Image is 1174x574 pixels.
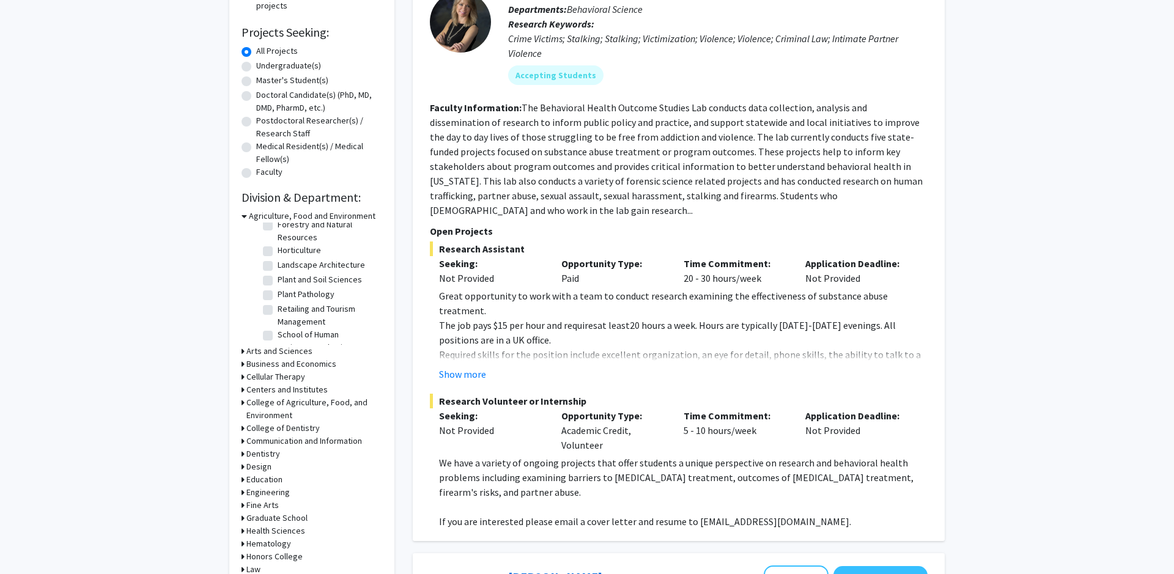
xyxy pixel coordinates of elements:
[256,166,282,178] label: Faculty
[246,550,303,563] h3: Honors College
[430,224,928,238] p: Open Projects
[256,114,382,140] label: Postdoctoral Researcher(s) / Research Staff
[246,499,279,512] h3: Fine Arts
[439,455,928,499] p: We have a variety of ongoing projects that offer students a unique perspective on research and be...
[430,101,923,216] fg-read-more: The Behavioral Health Outcome Studies Lab conducts data collection, analysis and dissemination of...
[567,3,643,15] span: Behavioral Science
[430,394,928,408] span: Research Volunteer or Internship
[674,256,797,285] div: 20 - 30 hours/week
[439,423,543,438] div: Not Provided
[278,218,379,244] label: Forestry and Natural Resources
[439,271,543,285] div: Not Provided
[246,358,336,370] h3: Business and Economics
[256,140,382,166] label: Medical Resident(s) / Medical Fellow(s)
[439,256,543,271] p: Seeking:
[796,408,918,452] div: Not Provided
[439,408,543,423] p: Seeking:
[278,328,379,354] label: School of Human Environmental Sciences
[278,259,365,271] label: Landscape Architecture
[256,59,321,72] label: Undergraduate(s)
[439,290,888,317] span: Great opportunity to work with a team to conduct research examining the effectiveness of substanc...
[246,422,320,435] h3: College of Dentistry
[256,89,382,114] label: Doctoral Candidate(s) (PhD, MD, DMD, PharmD, etc.)
[508,18,594,30] b: Research Keywords:
[684,256,788,271] p: Time Commitment:
[242,190,382,205] h2: Division & Department:
[246,370,305,383] h3: Cellular Therapy
[561,256,665,271] p: Opportunity Type:
[439,318,928,347] p: at least
[246,435,362,447] h3: Communication and Information
[278,288,334,301] label: Plant Pathology
[805,408,909,423] p: Application Deadline:
[552,256,674,285] div: Paid
[278,303,379,328] label: Retailing and Tourism Management
[246,486,290,499] h3: Engineering
[439,319,597,331] span: The job pays $15 per hour and requires
[256,45,298,57] label: All Projects
[246,383,328,396] h3: Centers and Institutes
[552,408,674,452] div: Academic Credit, Volunteer
[430,241,928,256] span: Research Assistant
[439,319,896,346] span: 20 hours a week. Hours are typically [DATE]-[DATE] evenings. All positions are in a UK office.
[508,31,928,61] div: Crime Victims; Stalking; Stalking; Victimization; Violence; Violence; Criminal Law; Intimate Part...
[439,348,921,390] span: Required skills for the position include excellent organization, an eye for detail, phone skills,...
[256,74,328,87] label: Master's Student(s)
[278,244,321,257] label: Horticulture
[796,256,918,285] div: Not Provided
[9,519,52,565] iframe: Chat
[430,101,522,114] b: Faculty Information:
[246,345,312,358] h3: Arts and Sciences
[674,408,797,452] div: 5 - 10 hours/week
[508,65,604,85] mat-chip: Accepting Students
[246,447,280,460] h3: Dentistry
[249,210,375,223] h3: Agriculture, Food and Environment
[439,367,486,381] button: Show more
[278,273,362,286] label: Plant and Soil Sciences
[508,3,567,15] b: Departments:
[246,473,282,486] h3: Education
[439,514,928,529] p: If you are interested please email a cover letter and resume to [EMAIL_ADDRESS][DOMAIN_NAME].
[561,408,665,423] p: Opportunity Type:
[805,256,909,271] p: Application Deadline:
[684,408,788,423] p: Time Commitment:
[246,460,271,473] h3: Design
[246,396,382,422] h3: College of Agriculture, Food, and Environment
[246,512,308,524] h3: Graduate School
[246,524,305,537] h3: Health Sciences
[242,25,382,40] h2: Projects Seeking:
[246,537,291,550] h3: Hematology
